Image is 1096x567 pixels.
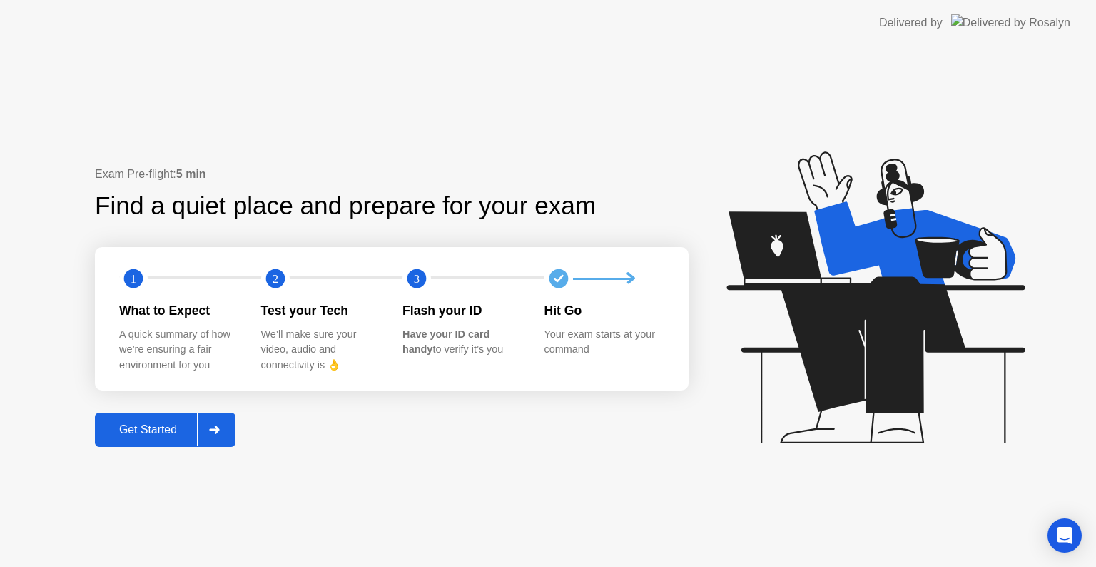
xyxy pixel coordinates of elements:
b: 5 min [176,168,206,180]
div: A quick summary of how we’re ensuring a fair environment for you [119,327,238,373]
div: We’ll make sure your video, audio and connectivity is 👌 [261,327,380,373]
button: Get Started [95,413,235,447]
div: Find a quiet place and prepare for your exam [95,187,598,225]
div: Get Started [99,423,197,436]
div: to verify it’s you [402,327,522,358]
div: What to Expect [119,301,238,320]
text: 2 [272,272,278,286]
text: 3 [414,272,420,286]
text: 1 [131,272,136,286]
b: Have your ID card handy [402,328,489,356]
div: Flash your ID [402,301,522,320]
div: Your exam starts at your command [544,327,664,358]
div: Test your Tech [261,301,380,320]
img: Delivered by Rosalyn [951,14,1070,31]
div: Delivered by [879,14,943,31]
div: Open Intercom Messenger [1047,518,1082,553]
div: Hit Go [544,301,664,320]
div: Exam Pre-flight: [95,166,689,183]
